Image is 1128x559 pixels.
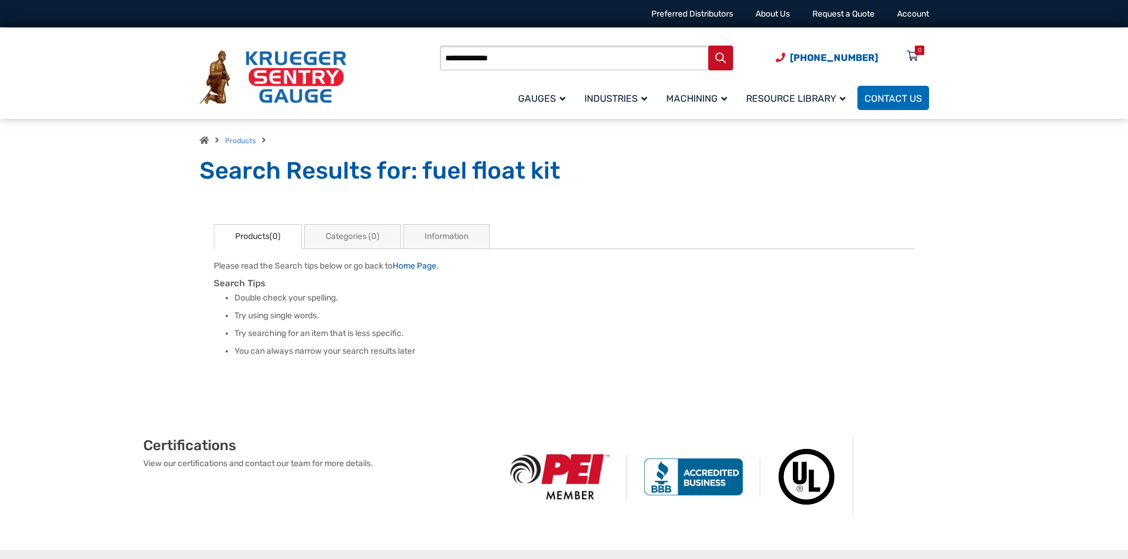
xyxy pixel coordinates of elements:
a: Resource Library [739,84,857,112]
li: Double check your spelling. [234,292,915,304]
div: 0 [918,46,921,55]
img: PEI Member [494,454,627,500]
a: Products [225,137,256,145]
span: Resource Library [746,93,846,104]
h1: Search Results for: fuel float kit [200,156,929,186]
a: Request a Quote [812,9,875,19]
a: Information [403,224,490,249]
a: Home Page [393,261,436,271]
img: Krueger Sentry Gauge [200,50,346,105]
a: About Us [756,9,790,19]
span: Gauges [518,93,565,104]
a: Contact Us [857,86,929,110]
span: Industries [584,93,647,104]
a: Industries [577,84,659,112]
img: BBB [627,458,760,496]
a: Preferred Distributors [651,9,733,19]
li: Try using single words. [234,310,915,322]
a: Gauges [511,84,577,112]
span: Contact Us [865,93,922,104]
span: [PHONE_NUMBER] [790,52,878,63]
li: You can always narrow your search results later [234,345,915,357]
a: Categories (0) [304,224,401,249]
h3: Search Tips [214,278,915,289]
a: Products(0) [214,224,302,249]
p: View our certifications and contact our team for more details. [143,457,494,470]
p: Please read the Search tips below or go back to . [214,260,915,272]
h2: Certifications [143,437,494,454]
li: Try searching for an item that is less specific. [234,328,915,340]
a: Phone Number (920) 434-8860 [776,50,878,65]
a: Machining [659,84,739,112]
a: Account [897,9,929,19]
span: Machining [666,93,727,104]
img: Underwriters Laboratories [760,437,853,517]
